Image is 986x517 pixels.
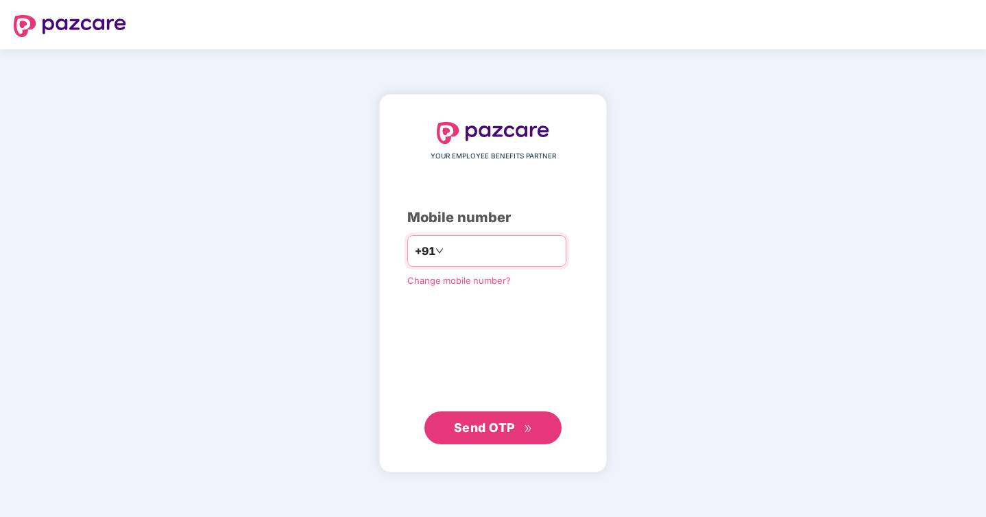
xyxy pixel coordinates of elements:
[524,424,533,433] span: double-right
[437,122,549,144] img: logo
[407,275,511,286] a: Change mobile number?
[424,411,562,444] button: Send OTPdouble-right
[14,15,126,37] img: logo
[407,207,579,228] div: Mobile number
[435,247,444,255] span: down
[454,420,515,435] span: Send OTP
[431,151,556,162] span: YOUR EMPLOYEE BENEFITS PARTNER
[415,243,435,260] span: +91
